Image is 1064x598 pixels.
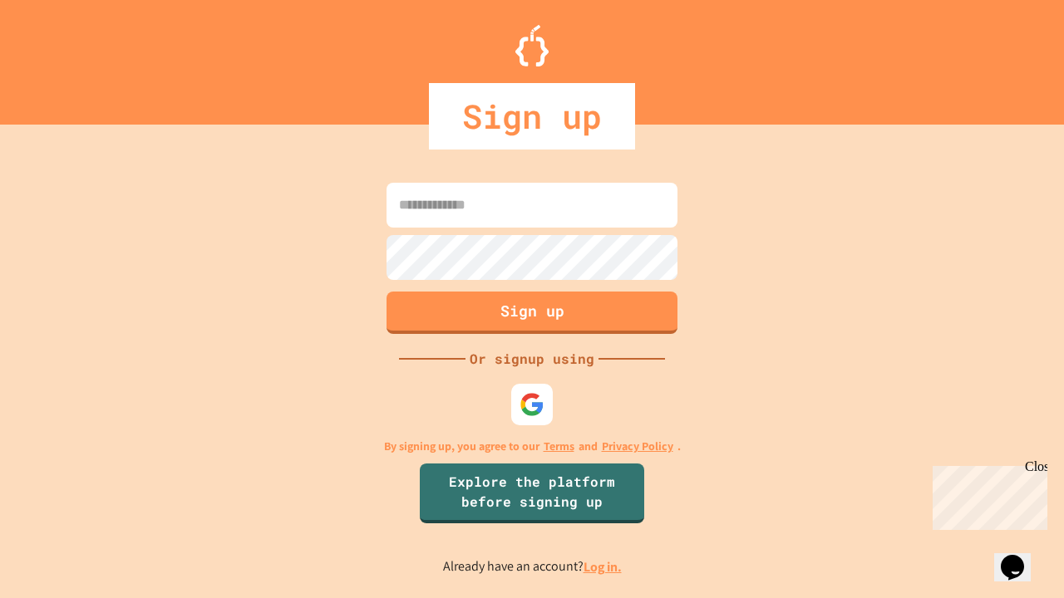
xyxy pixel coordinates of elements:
[429,83,635,149] div: Sign up
[387,292,677,334] button: Sign up
[994,532,1047,581] iframe: chat widget
[384,438,681,455] p: By signing up, you agree to our and .
[584,558,622,576] a: Log in.
[544,438,574,455] a: Terms
[7,7,115,105] div: Chat with us now!Close
[515,25,549,66] img: Logo.svg
[420,463,644,523] a: Explore the platform before signing up
[520,392,544,417] img: google-icon.svg
[465,349,598,369] div: Or signup using
[443,556,622,577] p: Already have an account?
[602,438,673,455] a: Privacy Policy
[926,459,1047,530] iframe: chat widget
